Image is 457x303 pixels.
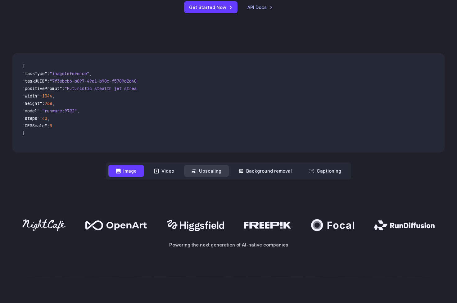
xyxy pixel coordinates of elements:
span: : [62,86,65,91]
span: , [52,101,55,106]
span: } [22,130,25,136]
span: "Futuristic stealth jet streaking through a neon-lit cityscape with glowing purple exhaust" [65,86,291,91]
button: Image [108,165,144,177]
span: 1344 [42,93,52,99]
span: "taskUUID" [22,78,47,84]
a: API Docs [247,4,273,11]
span: "runware:97@2" [42,108,77,114]
span: "positivePrompt" [22,86,62,91]
span: : [42,101,45,106]
span: : [40,115,42,121]
span: , [77,108,79,114]
span: , [89,71,92,76]
span: : [47,71,50,76]
span: : [40,108,42,114]
span: "CFGScale" [22,123,47,129]
button: Captioning [302,165,349,177]
a: Get Started Now [184,1,238,13]
span: 5 [50,123,52,129]
span: "taskType" [22,71,47,76]
span: "steps" [22,115,40,121]
span: "model" [22,108,40,114]
button: Upscaling [184,165,229,177]
span: , [47,115,50,121]
span: "7f3ebcb6-b897-49e1-b98c-f5789d2d40d7" [50,78,144,84]
span: 40 [42,115,47,121]
span: { [22,63,25,69]
span: : [47,123,50,129]
span: "imageInference" [50,71,89,76]
span: , [52,93,55,99]
button: Video [147,165,182,177]
span: : [40,93,42,99]
span: "height" [22,101,42,106]
span: "width" [22,93,40,99]
span: : [47,78,50,84]
p: Powering the next generation of AI-native companies [12,241,445,248]
button: Background removal [231,165,299,177]
span: 768 [45,101,52,106]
